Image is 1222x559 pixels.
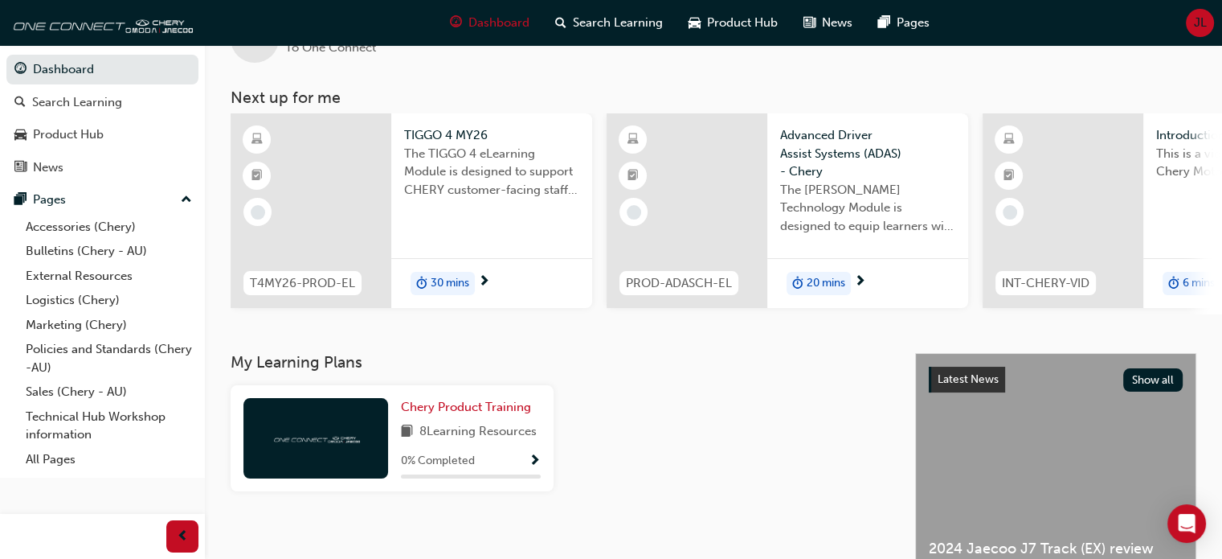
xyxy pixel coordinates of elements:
[251,205,265,220] span: learningRecordVerb_NONE-icon
[19,313,198,338] a: Marketing (Chery)
[14,63,27,77] span: guage-icon
[897,14,930,32] span: Pages
[468,14,529,32] span: Dashboard
[19,337,198,380] a: Policies and Standards (Chery -AU)
[431,274,469,293] span: 30 mins
[19,264,198,289] a: External Resources
[404,145,579,199] span: The TIGGO 4 eLearning Module is designed to support CHERY customer-facing staff with the product ...
[1194,14,1207,32] span: JL
[6,185,198,215] button: Pages
[181,190,192,211] span: up-icon
[19,380,198,405] a: Sales (Chery - AU)
[19,239,198,264] a: Bulletins (Chery - AU)
[1183,274,1215,293] span: 6 mins
[929,367,1183,393] a: Latest NewsShow all
[272,430,360,446] img: oneconnect
[19,215,198,240] a: Accessories (Chery)
[33,158,63,177] div: News
[1002,274,1089,293] span: INT-CHERY-VID
[1003,129,1015,150] span: learningResourceType_ELEARNING-icon
[929,540,1183,558] span: 2024 Jaecoo J7 Track (EX) review
[251,166,263,187] span: booktick-icon
[792,273,803,294] span: duration-icon
[450,13,462,33] span: guage-icon
[419,422,537,442] span: 8 Learning Resources
[250,274,355,293] span: T4MY26-PROD-EL
[478,275,490,290] span: next-icon
[707,14,778,32] span: Product Hub
[529,451,541,471] button: Show Progress
[177,527,189,547] span: prev-icon
[401,398,537,417] a: Chery Product Training
[807,274,845,293] span: 20 mins
[689,13,701,33] span: car-icon
[791,6,865,39] a: news-iconNews
[8,6,193,39] img: oneconnect
[878,13,890,33] span: pages-icon
[231,353,889,372] h3: My Learning Plans
[6,153,198,183] a: News
[1003,205,1017,220] span: learningRecordVerb_NONE-icon
[1186,9,1214,37] button: JL
[285,40,376,55] span: To One Connect
[6,51,198,185] button: DashboardSearch LearningProduct HubNews
[607,113,968,308] a: PROD-ADASCH-ELAdvanced Driver Assist Systems (ADAS) - CheryThe [PERSON_NAME] Technology Module is...
[14,96,26,110] span: search-icon
[33,191,66,209] div: Pages
[401,422,413,442] span: book-icon
[437,6,542,39] a: guage-iconDashboard
[854,275,866,290] span: next-icon
[33,125,104,144] div: Product Hub
[573,14,663,32] span: Search Learning
[542,6,676,39] a: search-iconSearch Learning
[938,372,999,386] span: Latest News
[627,205,641,220] span: learningRecordVerb_NONE-icon
[416,273,427,294] span: duration-icon
[205,88,1222,107] h3: Next up for me
[1167,504,1206,543] div: Open Intercom Messenger
[627,129,639,150] span: learningResourceType_ELEARNING-icon
[6,120,198,150] a: Product Hub
[676,6,791,39] a: car-iconProduct Hub
[822,14,852,32] span: News
[14,161,27,175] span: news-icon
[865,6,942,39] a: pages-iconPages
[19,405,198,447] a: Technical Hub Workshop information
[251,129,263,150] span: learningResourceType_ELEARNING-icon
[1123,368,1183,392] button: Show all
[780,126,955,181] span: Advanced Driver Assist Systems (ADAS) - Chery
[1168,273,1179,294] span: duration-icon
[803,13,815,33] span: news-icon
[231,113,592,308] a: T4MY26-PROD-ELTIGGO 4 MY26The TIGGO 4 eLearning Module is designed to support CHERY customer-faci...
[404,126,579,145] span: TIGGO 4 MY26
[6,88,198,117] a: Search Learning
[32,93,122,112] div: Search Learning
[6,55,198,84] a: Dashboard
[401,400,531,414] span: Chery Product Training
[14,128,27,142] span: car-icon
[1003,166,1015,187] span: booktick-icon
[529,454,541,469] span: Show Progress
[401,452,475,471] span: 0 % Completed
[555,13,566,33] span: search-icon
[780,181,955,236] span: The [PERSON_NAME] Technology Module is designed to equip learners with essential knowledge about ...
[19,447,198,472] a: All Pages
[626,274,732,293] span: PROD-ADASCH-EL
[14,193,27,208] span: pages-icon
[627,166,639,187] span: booktick-icon
[19,288,198,313] a: Logistics (Chery)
